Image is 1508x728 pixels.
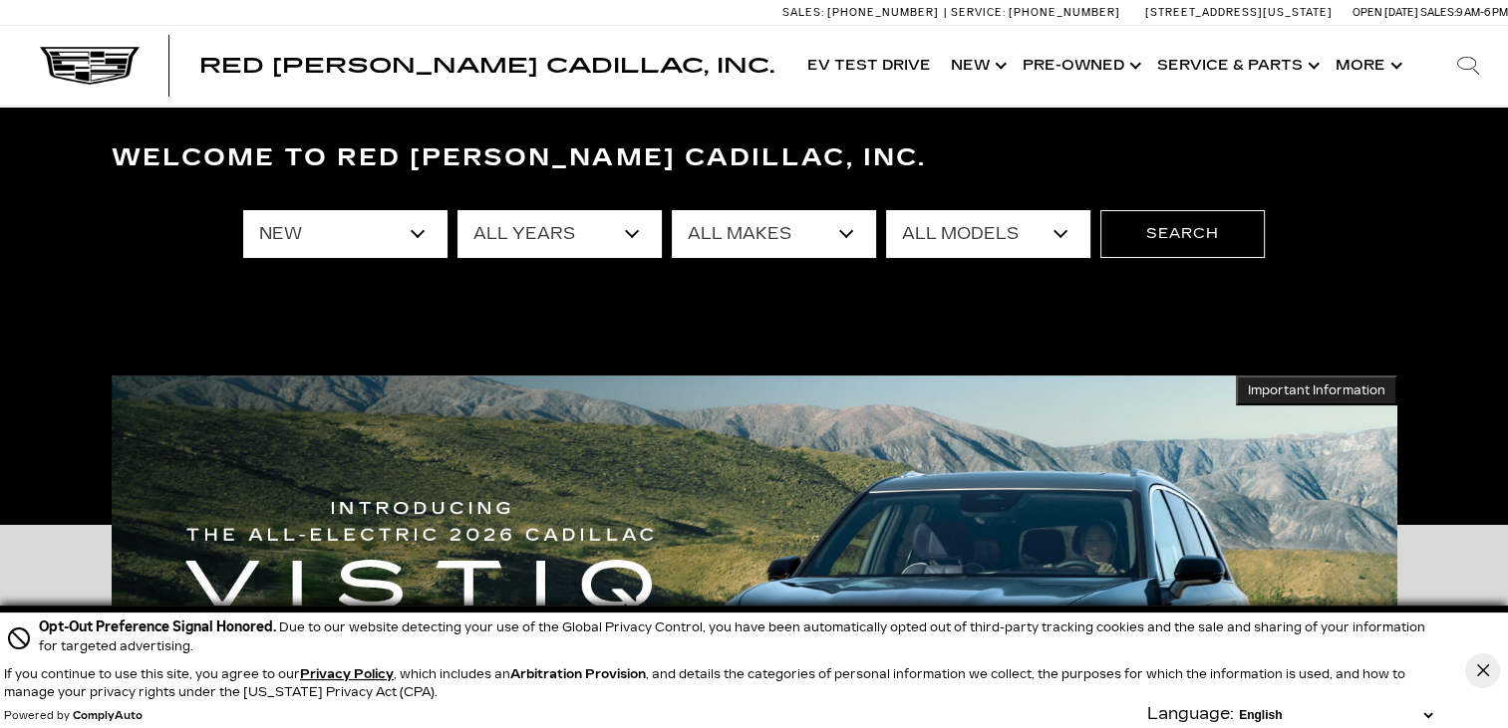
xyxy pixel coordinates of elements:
[243,210,448,258] select: Filter by type
[4,667,1405,699] p: If you continue to use this site, you agree to our , which includes an , and details the categori...
[782,7,944,18] a: Sales: [PHONE_NUMBER]
[944,7,1125,18] a: Service: [PHONE_NUMBER]
[886,210,1090,258] select: Filter by model
[4,710,143,722] div: Powered by
[1236,375,1397,405] button: Important Information
[672,210,876,258] select: Filter by make
[1100,210,1265,258] button: Search
[1009,6,1120,19] span: [PHONE_NUMBER]
[39,618,279,635] span: Opt-Out Preference Signal Honored .
[797,26,941,106] a: EV Test Drive
[1326,26,1408,106] button: More
[951,6,1006,19] span: Service:
[300,667,394,681] a: Privacy Policy
[1013,26,1147,106] a: Pre-Owned
[1420,6,1456,19] span: Sales:
[827,6,939,19] span: [PHONE_NUMBER]
[1456,6,1508,19] span: 9 AM-6 PM
[73,710,143,722] a: ComplyAuto
[782,6,824,19] span: Sales:
[112,138,1397,178] h3: Welcome to Red [PERSON_NAME] Cadillac, Inc.
[199,56,774,76] a: Red [PERSON_NAME] Cadillac, Inc.
[39,616,1437,655] div: Due to our website detecting your use of the Global Privacy Control, you have been automatically ...
[199,54,774,78] span: Red [PERSON_NAME] Cadillac, Inc.
[1145,6,1333,19] a: [STREET_ADDRESS][US_STATE]
[510,667,646,681] strong: Arbitration Provision
[1465,653,1500,688] button: Close Button
[1147,706,1234,722] div: Language:
[1147,26,1326,106] a: Service & Parts
[457,210,662,258] select: Filter by year
[1234,706,1437,724] select: Language Select
[40,47,140,85] img: Cadillac Dark Logo with Cadillac White Text
[1353,6,1418,19] span: Open [DATE]
[1248,382,1385,398] span: Important Information
[941,26,1013,106] a: New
